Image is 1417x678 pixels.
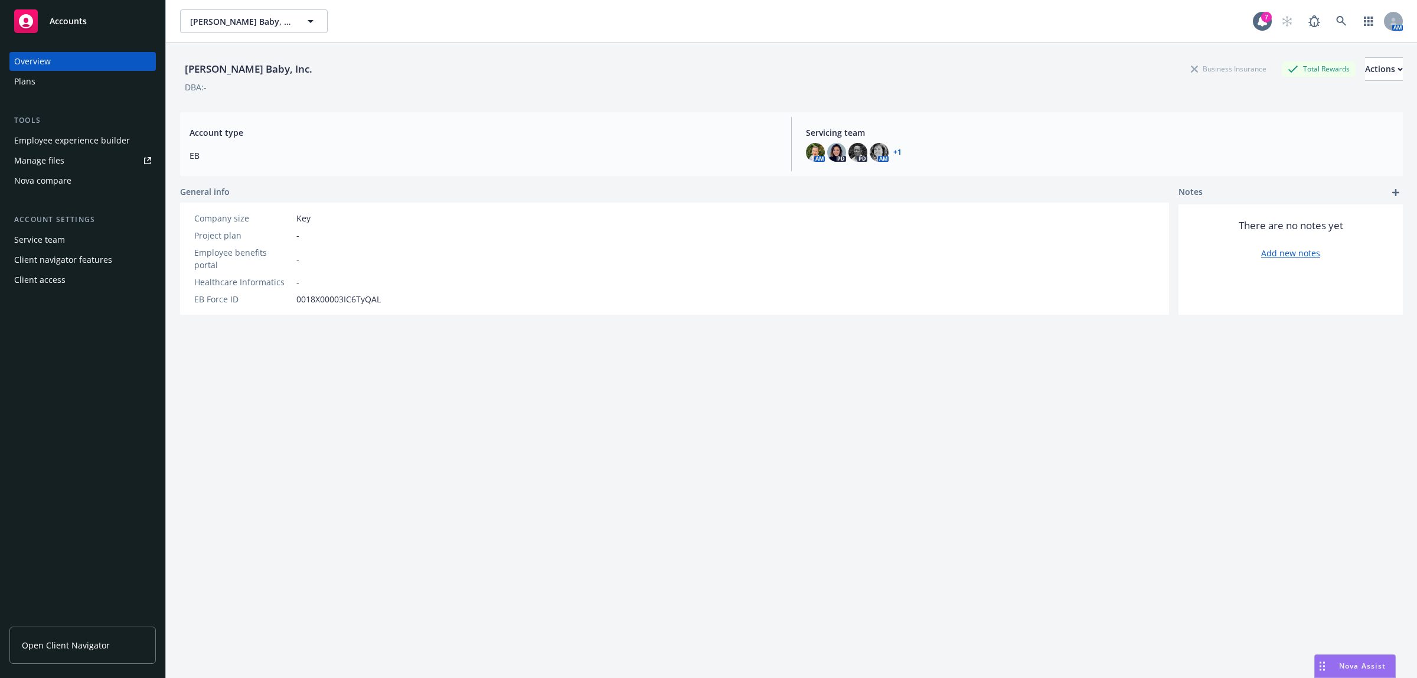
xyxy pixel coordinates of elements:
span: [PERSON_NAME] Baby, Inc. [190,15,292,28]
img: photo [870,143,889,162]
span: General info [180,185,230,198]
span: 0018X00003IC6TyQAL [296,293,381,305]
a: Employee experience builder [9,131,156,150]
div: [PERSON_NAME] Baby, Inc. [180,61,317,77]
div: Manage files [14,151,64,170]
a: Plans [9,72,156,91]
img: photo [848,143,867,162]
a: +1 [893,149,902,156]
a: Service team [9,230,156,249]
div: Service team [14,230,65,249]
div: Account settings [9,214,156,226]
div: DBA: - [185,81,207,93]
a: Start snowing [1275,9,1299,33]
div: Employee experience builder [14,131,130,150]
div: Healthcare Informatics [194,276,292,288]
button: Actions [1365,57,1403,81]
a: Client access [9,270,156,289]
a: Accounts [9,5,156,38]
a: Search [1330,9,1353,33]
span: EB [190,149,777,162]
a: Nova compare [9,171,156,190]
div: Total Rewards [1282,61,1356,76]
div: Nova compare [14,171,71,190]
div: Actions [1365,58,1403,80]
a: Add new notes [1261,247,1320,259]
img: photo [806,143,825,162]
span: - [296,229,299,242]
span: Servicing team [806,126,1393,139]
button: Nova Assist [1314,654,1396,678]
div: Tools [9,115,156,126]
span: - [296,276,299,288]
a: Overview [9,52,156,71]
a: Manage files [9,151,156,170]
div: 7 [1261,12,1272,22]
div: Business Insurance [1185,61,1272,76]
div: Company size [194,212,292,224]
button: [PERSON_NAME] Baby, Inc. [180,9,328,33]
span: Notes [1178,185,1203,200]
div: Client access [14,270,66,289]
span: Key [296,212,311,224]
div: Client navigator features [14,250,112,269]
a: Switch app [1357,9,1380,33]
span: There are no notes yet [1239,219,1343,233]
img: photo [827,143,846,162]
div: Plans [14,72,35,91]
div: Drag to move [1315,655,1330,677]
div: Employee benefits portal [194,246,292,271]
a: Client navigator features [9,250,156,269]
a: add [1389,185,1403,200]
span: Nova Assist [1339,661,1386,671]
span: - [296,253,299,265]
span: Account type [190,126,777,139]
div: EB Force ID [194,293,292,305]
div: Overview [14,52,51,71]
span: Accounts [50,17,87,26]
div: Project plan [194,229,292,242]
span: Open Client Navigator [22,639,110,651]
a: Report a Bug [1302,9,1326,33]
